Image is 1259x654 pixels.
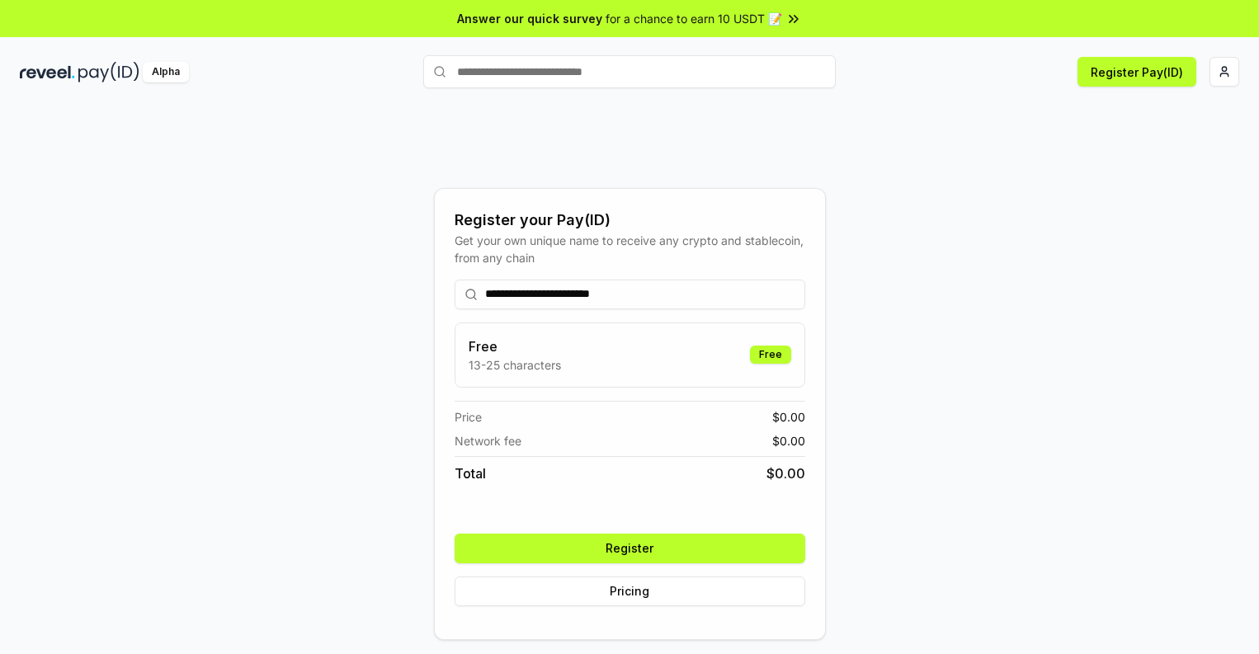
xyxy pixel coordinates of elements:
[772,432,805,449] span: $ 0.00
[457,10,602,27] span: Answer our quick survey
[78,62,139,82] img: pay_id
[143,62,189,82] div: Alpha
[20,62,75,82] img: reveel_dark
[455,432,521,449] span: Network fee
[766,463,805,483] span: $ 0.00
[772,408,805,426] span: $ 0.00
[455,209,805,232] div: Register your Pay(ID)
[455,232,805,266] div: Get your own unique name to receive any crypto and stablecoin, from any chain
[455,534,805,563] button: Register
[606,10,782,27] span: for a chance to earn 10 USDT 📝
[455,463,486,483] span: Total
[1077,57,1196,87] button: Register Pay(ID)
[455,576,805,606] button: Pricing
[469,336,561,356] h3: Free
[455,408,482,426] span: Price
[469,356,561,374] p: 13-25 characters
[750,346,791,364] div: Free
